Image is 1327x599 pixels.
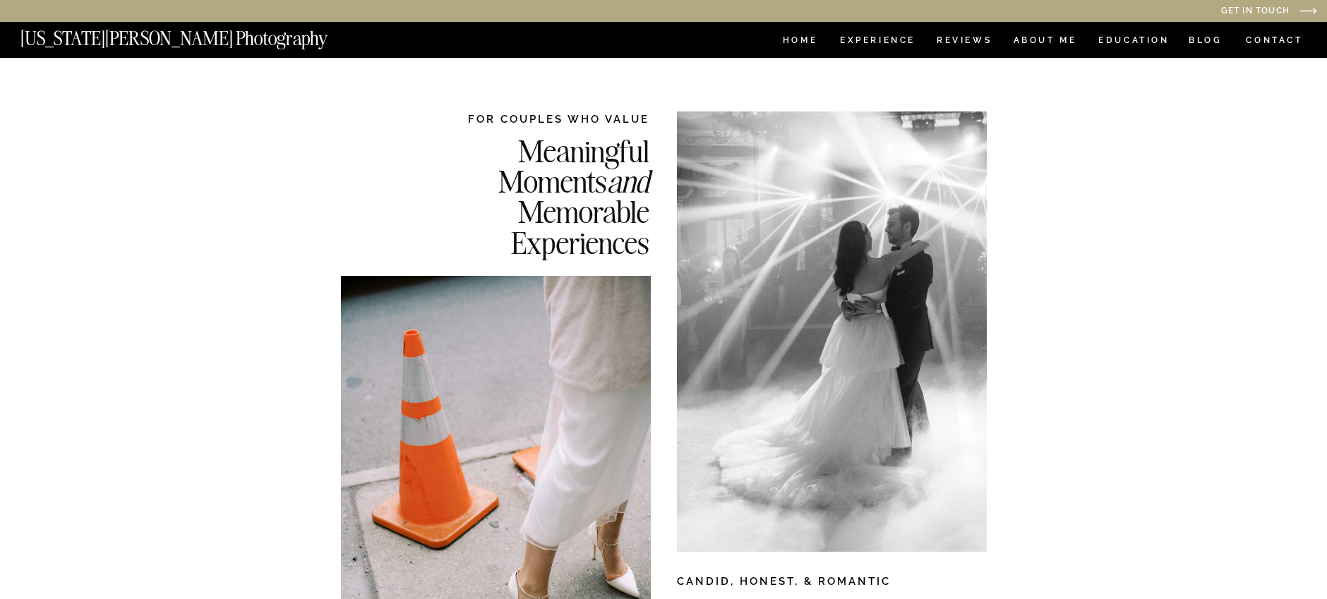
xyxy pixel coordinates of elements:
[677,574,987,595] h2: CANDID, HONEST, & ROMANTIC
[1077,6,1290,17] a: Get in Touch
[937,36,990,48] a: REVIEWS
[426,111,649,126] h2: FOR COUPLES WHO VALUE
[426,135,649,256] h2: Meaningful Moments Memorable Experiences
[1097,36,1171,48] a: EDUCATION
[1245,32,1304,48] a: CONTACT
[20,29,375,41] a: [US_STATE][PERSON_NAME] Photography
[1189,36,1223,48] a: BLOG
[780,36,820,48] a: HOME
[840,36,914,48] a: Experience
[1013,36,1077,48] a: ABOUT ME
[607,162,649,200] i: and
